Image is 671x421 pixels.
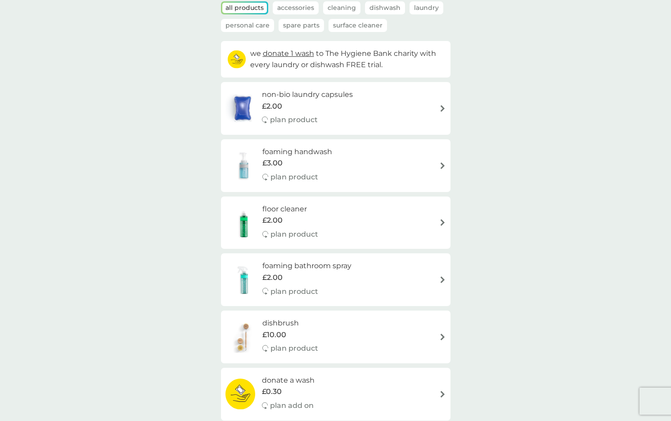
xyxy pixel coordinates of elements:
[221,19,274,32] button: Personal Care
[270,400,314,412] p: plan add on
[439,276,446,283] img: arrow right
[225,321,262,353] img: dishbrush
[270,343,318,354] p: plan product
[323,1,360,14] button: Cleaning
[225,378,256,410] img: donate a wash
[279,19,324,32] button: Spare Parts
[250,48,444,71] p: we to The Hygiene Bank charity with every laundry or dishwash FREE trial.
[262,260,351,272] h6: foaming bathroom spray
[273,1,319,14] button: Accessories
[225,150,262,181] img: foaming handwash
[262,317,318,329] h6: dishbrush
[439,334,446,340] img: arrow right
[262,157,283,169] span: £3.00
[222,3,267,13] button: all products
[262,215,283,226] span: £2.00
[263,49,314,58] span: donate 1 wash
[270,286,318,297] p: plan product
[225,207,262,238] img: floor cleaner
[262,146,332,158] h6: foaming handwash
[365,1,405,14] button: Dishwash
[262,203,318,215] h6: floor cleaner
[262,89,353,101] h6: non-bio laundry capsules
[225,92,260,124] img: non-bio laundry capsules
[262,101,282,112] span: £2.00
[270,114,318,126] p: plan product
[329,19,387,32] button: Surface Cleaner
[262,386,282,398] span: £0.30
[262,375,315,386] h6: donate a wash
[262,329,286,341] span: £10.00
[410,1,443,14] button: Laundry
[270,229,318,240] p: plan product
[439,105,446,112] img: arrow right
[439,219,446,226] img: arrow right
[270,171,318,183] p: plan product
[225,264,262,296] img: foaming bathroom spray
[439,391,446,398] img: arrow right
[262,272,283,284] span: £2.00
[439,162,446,169] img: arrow right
